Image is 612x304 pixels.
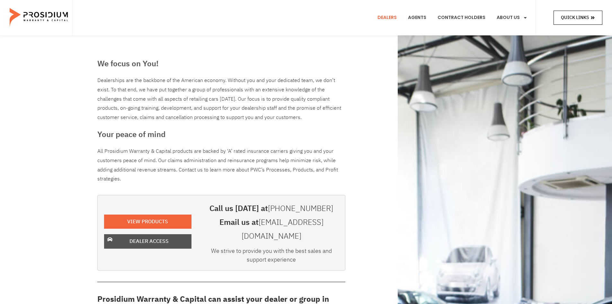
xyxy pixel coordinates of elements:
[129,237,169,246] span: Dealer Access
[97,76,345,122] div: Dealerships are the backbone of the American economy. Without you and your dedicated team, we don...
[204,202,339,216] h3: Call us [DATE] at
[268,203,333,214] a: [PHONE_NUMBER]
[127,217,168,226] span: View Products
[204,246,339,267] div: We strive to provide you with the best sales and support experience
[97,147,345,184] p: All Prosidium Warranty & Capital products are backed by ‘A’ rated insurance carriers giving you a...
[104,215,191,229] a: View Products
[97,58,345,69] h3: We focus on You!
[373,6,402,30] a: Dealers
[373,6,532,30] nav: Menu
[433,6,490,30] a: Contract Holders
[561,14,589,22] span: Quick Links
[242,216,324,242] a: [EMAIL_ADDRESS][DOMAIN_NAME]
[403,6,431,30] a: Agents
[204,216,339,243] h3: Email us at
[492,6,532,30] a: About Us
[554,11,602,24] a: Quick Links
[104,234,191,249] a: Dealer Access
[124,1,144,5] span: Last Name
[97,129,345,140] h3: Your peace of mind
